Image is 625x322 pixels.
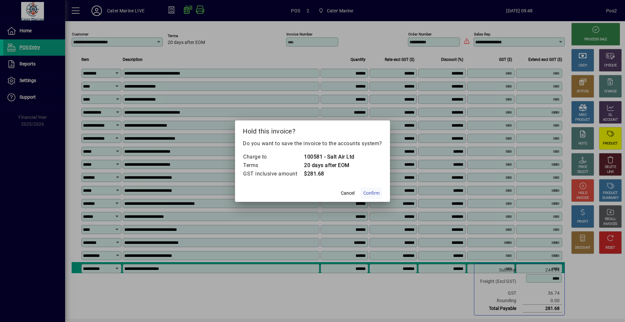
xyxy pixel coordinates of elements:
button: Confirm [361,188,382,199]
td: 100581 - Salt Air Ltd [304,153,354,161]
p: Do you want to save the invoice to the accounts system? [243,140,382,147]
td: $281.68 [304,170,354,178]
button: Cancel [337,188,358,199]
td: Charge to [243,153,304,161]
td: 20 days after EOM [304,161,354,170]
td: GST inclusive amount [243,170,304,178]
span: Cancel [341,190,354,197]
td: Terms [243,161,304,170]
h2: Hold this invoice? [235,120,390,139]
span: Confirm [363,190,380,197]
